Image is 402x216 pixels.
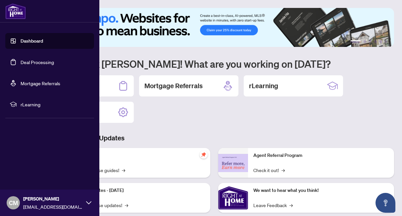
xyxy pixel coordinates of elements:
[21,80,60,86] a: Mortgage Referrals
[364,40,366,43] button: 2
[34,8,394,47] img: Slide 0
[21,101,89,108] span: rLearning
[144,81,203,90] h2: Mortgage Referrals
[70,152,205,159] p: Self-Help
[23,203,83,210] span: [EMAIL_ADDRESS][DOMAIN_NAME]
[253,166,285,174] a: Check it out!→
[369,40,372,43] button: 3
[21,38,43,44] a: Dashboard
[122,166,125,174] span: →
[253,201,293,209] a: Leave Feedback→
[253,152,389,159] p: Agent Referral Program
[249,81,278,90] h2: rLearning
[5,3,26,19] img: logo
[376,193,395,213] button: Open asap
[125,201,128,209] span: →
[253,187,389,194] p: We want to hear what you think!
[281,166,285,174] span: →
[9,198,18,207] span: CM
[374,40,377,43] button: 4
[200,151,208,159] span: pushpin
[289,201,293,209] span: →
[218,183,248,213] img: We want to hear what you think!
[379,40,382,43] button: 5
[23,195,83,202] span: [PERSON_NAME]
[34,57,394,70] h1: Welcome back [PERSON_NAME]! What are you working on [DATE]?
[21,59,54,65] a: Deal Processing
[34,133,394,143] h3: Brokerage & Industry Updates
[350,40,361,43] button: 1
[70,187,205,194] p: Platform Updates - [DATE]
[385,40,387,43] button: 6
[218,154,248,172] img: Agent Referral Program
